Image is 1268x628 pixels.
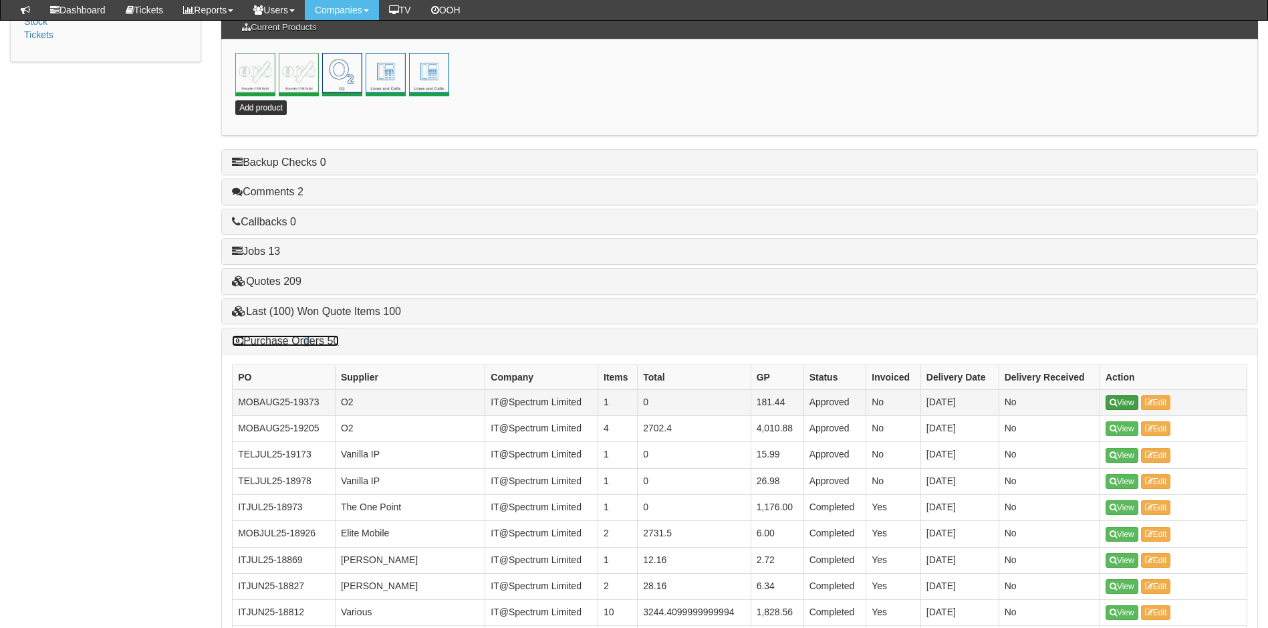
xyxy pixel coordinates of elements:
a: Comments 2 [232,186,303,197]
td: 6.34 [751,573,803,599]
a: Tickets [24,29,53,40]
a: Mobile o2<br> 5th Dec 2017 <br> 5th Dec 2019 [322,53,362,93]
a: Edit [1141,395,1171,410]
a: View [1106,527,1138,542]
td: 1 [598,468,638,494]
a: Stock [24,16,47,27]
h3: Current Products [235,16,323,39]
a: Lines & Calls<br> 26th Nov 2018 <br> No to date [366,53,406,93]
td: [DATE] [920,442,999,468]
th: Delivery Received [999,364,1100,389]
td: 1,828.56 [751,600,803,626]
td: Completed [803,547,866,573]
td: No [999,389,1100,415]
td: Yes [866,494,921,520]
td: IT@Spectrum Limited [485,494,598,520]
td: IT@Spectrum Limited [485,573,598,599]
td: 1 [598,442,638,468]
td: 2702.4 [638,416,751,442]
td: 0 [638,442,751,468]
td: Approved [803,389,866,415]
td: Yes [866,600,921,626]
td: IT@Spectrum Limited [485,416,598,442]
td: Vanilla IP [335,468,485,494]
a: Edit [1141,527,1171,542]
td: 2 [598,521,638,547]
td: 10 [598,600,638,626]
th: Action [1100,364,1247,389]
td: IT@Spectrum Limited [485,521,598,547]
td: Approved [803,468,866,494]
td: ITJUN25-18827 [233,573,336,599]
td: Approved [803,416,866,442]
td: 3244.4099999999994 [638,600,751,626]
th: Status [803,364,866,389]
td: ITJUN25-18812 [233,600,336,626]
td: [DATE] [920,389,999,415]
td: ITJUL25-18973 [233,494,336,520]
td: 4 [598,416,638,442]
td: Completed [803,521,866,547]
td: IT@Spectrum Limited [485,547,598,573]
a: Edit [1141,474,1171,489]
a: Office 365 (Microsoft)<br> No from date <br> No to date [279,53,319,93]
td: IT@Spectrum Limited [485,442,598,468]
td: 4,010.88 [751,416,803,442]
td: No [866,416,921,442]
td: No [999,600,1100,626]
td: No [866,442,921,468]
a: Purchase Orders 50 [232,335,339,346]
td: ITJUL25-18869 [233,547,336,573]
td: [DATE] [920,600,999,626]
td: 0 [638,494,751,520]
td: Yes [866,521,921,547]
th: GP [751,364,803,389]
img: lines-and-calls.png [366,53,406,93]
td: IT@Spectrum Limited [485,389,598,415]
td: Yes [866,573,921,599]
td: MOBAUG25-19373 [233,389,336,415]
td: 26.98 [751,468,803,494]
td: TELJUL25-19173 [233,442,336,468]
td: MOBJUL25-18926 [233,521,336,547]
a: View [1106,474,1138,489]
th: Invoiced [866,364,921,389]
a: Edit [1141,421,1171,436]
td: No [999,573,1100,599]
td: 2731.5 [638,521,751,547]
td: No [999,494,1100,520]
th: PO [233,364,336,389]
a: View [1106,500,1138,515]
td: 12.16 [638,547,751,573]
a: Last (100) Won Quote Items 100 [232,306,401,317]
td: [DATE] [920,573,999,599]
th: Items [598,364,638,389]
td: No [866,389,921,415]
td: Completed [803,573,866,599]
td: Elite Mobile [335,521,485,547]
td: TELJUL25-18978 [233,468,336,494]
td: [DATE] [920,416,999,442]
a: Edit [1141,579,1171,594]
a: View [1106,553,1138,568]
td: Various [335,600,485,626]
td: No [999,416,1100,442]
td: Vanilla IP [335,442,485,468]
a: Edit [1141,448,1171,463]
a: Edit [1141,605,1171,620]
td: [DATE] [920,521,999,547]
td: 6.00 [751,521,803,547]
td: 0 [638,389,751,415]
a: CDP Backup<br> No from date <br> No to date [409,53,449,93]
td: No [999,468,1100,494]
a: Callbacks 0 [232,216,296,227]
td: [PERSON_NAME] [335,573,485,599]
td: [DATE] [920,547,999,573]
a: View [1106,448,1138,463]
td: 28.16 [638,573,751,599]
td: IT@Spectrum Limited [485,600,598,626]
td: 1 [598,389,638,415]
th: Delivery Date [920,364,999,389]
img: o2.png [322,53,362,93]
td: Completed [803,600,866,626]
